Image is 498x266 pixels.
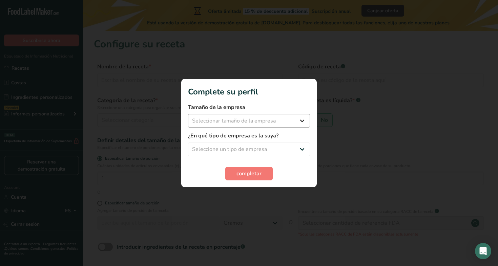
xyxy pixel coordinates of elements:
label: Tamaño de la empresa [188,103,310,111]
button: completar [225,167,273,180]
h1: Complete su perfil [188,86,310,98]
div: Open Intercom Messenger [475,243,491,259]
label: ¿En qué tipo de empresa es la suya? [188,132,310,140]
span: completar [236,170,262,178]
